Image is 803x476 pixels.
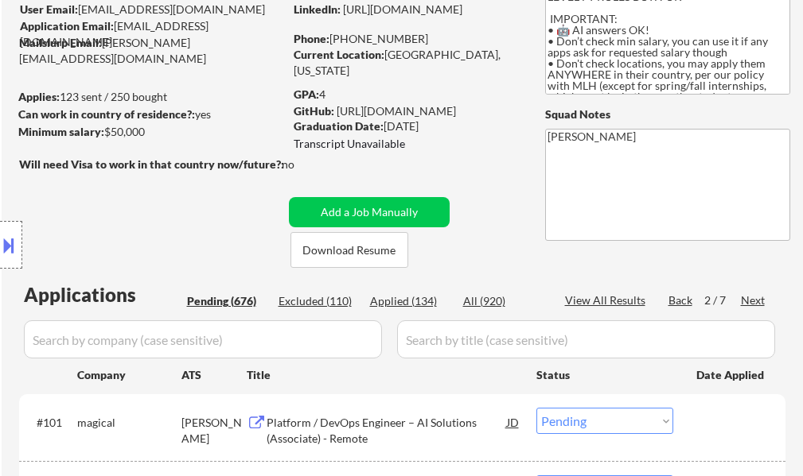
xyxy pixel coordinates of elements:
div: 2 / 7 [704,292,741,308]
strong: GPA: [294,87,319,101]
div: Back [669,292,694,308]
button: Download Resume [290,232,408,268]
div: JD [505,408,521,436]
strong: Mailslurp Email: [19,36,102,49]
a: [URL][DOMAIN_NAME] [343,2,462,16]
div: Title [247,367,521,383]
div: [PERSON_NAME][EMAIL_ADDRESS][DOMAIN_NAME] [19,35,283,66]
div: [PHONE_NUMBER] [294,31,519,47]
div: Squad Notes [545,106,790,122]
div: Applied (134) [370,293,450,309]
div: Next [741,292,766,308]
div: Date Applied [696,367,766,383]
input: Search by title (case sensitive) [397,320,775,358]
strong: Current Location: [294,48,384,61]
div: #101 [37,415,64,431]
strong: User Email: [20,2,78,16]
strong: GitHub: [294,104,334,118]
strong: LinkedIn: [294,2,341,16]
strong: Graduation Date: [294,119,384,133]
div: [PERSON_NAME] [181,415,247,446]
strong: Applies: [18,90,60,103]
a: [URL][DOMAIN_NAME] [337,104,456,118]
button: Add a Job Manually [289,197,450,227]
div: [EMAIL_ADDRESS][DOMAIN_NAME] [20,18,283,49]
div: View All Results [565,292,650,308]
div: Status [536,360,673,389]
div: Excluded (110) [279,293,358,309]
div: no [282,157,327,172]
div: All (920) [463,293,543,309]
strong: Application Email: [20,19,114,33]
div: 4 [294,87,521,103]
div: magical [77,415,181,431]
strong: Phone: [294,32,329,45]
div: 123 sent / 250 bought [18,89,283,105]
div: Platform / DevOps Engineer – AI Solutions (Associate) - Remote [267,415,507,446]
div: [DATE] [294,118,519,134]
div: [EMAIL_ADDRESS][DOMAIN_NAME] [20,2,283,17]
div: [GEOGRAPHIC_DATA], [US_STATE] [294,47,519,78]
